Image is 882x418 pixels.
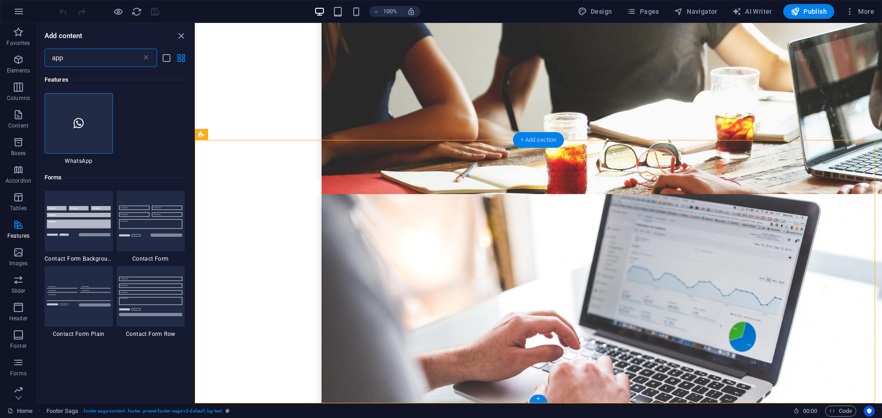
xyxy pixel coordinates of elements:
[117,191,185,262] div: Contact Form
[226,408,230,413] i: This element is a customizable preset
[45,74,185,85] h6: Features
[45,255,113,262] span: Contact Form Background
[574,4,616,19] div: Design (Ctrl+Alt+Y)
[791,7,827,16] span: Publish
[175,30,187,41] button: close panel
[623,4,662,19] button: Pages
[45,93,113,165] div: WhatsApp
[119,277,183,316] img: contact-form-row.svg
[732,7,772,16] span: AI Writer
[627,7,659,16] span: Pages
[45,157,113,165] span: WhatsApp
[117,330,185,338] span: Contact Form Row
[117,266,185,338] div: Contact Form Row
[9,315,28,322] p: Header
[809,407,811,414] span: :
[729,4,776,19] button: AI Writer
[7,67,30,74] p: Elements
[10,205,27,212] p: Tables
[829,406,852,417] span: Code
[46,406,230,417] nav: breadcrumb
[131,6,142,17] i: Reload page
[369,6,402,17] button: 100%
[8,122,28,129] p: Content
[117,255,185,262] span: Contact Form
[383,6,398,17] h6: 100%
[793,406,818,417] h6: Session time
[864,406,875,417] button: Usercentrics
[45,30,83,41] h6: Add content
[11,150,26,157] p: Boxes
[803,406,817,417] span: 00 00
[10,370,27,377] p: Forms
[45,330,113,338] span: Contact Form Plain
[7,406,33,417] a: Click to cancel selection. Double-click to open Pages
[45,172,185,183] h6: Forms
[45,266,113,338] div: Contact Form Plain
[47,286,111,307] img: contact-form-plain.svg
[529,395,547,403] div: +
[674,7,718,16] span: Navigator
[407,7,415,16] i: On resize automatically adjust zoom level to fit chosen device.
[783,4,834,19] button: Publish
[7,232,29,240] p: Features
[825,406,856,417] button: Code
[46,406,79,417] span: Click to select. Double-click to edit
[11,287,26,295] p: Slider
[113,6,124,17] button: Click here to leave preview mode and continue editing
[6,39,30,47] p: Favorites
[9,260,28,267] p: Images
[574,4,616,19] button: Design
[45,191,113,262] div: Contact Form Background
[6,177,31,184] p: Accordion
[131,6,142,17] button: reload
[82,406,222,417] span: . footer-saga-content .footer .preset-footer-saga-v3-default .bg-text
[119,206,183,236] img: contact-form.svg
[513,132,564,148] div: + Add section
[842,4,878,19] button: More
[195,23,882,403] iframe: To enrich screen reader interactions, please activate Accessibility in Grammarly extension settings
[175,52,187,63] button: grid-view
[578,7,612,16] span: Design
[7,95,30,102] p: Columns
[10,342,27,350] p: Footer
[670,4,721,19] button: Navigator
[47,206,111,236] img: form-with-background.svg
[161,52,172,63] button: list-view
[845,7,874,16] span: More
[45,49,141,67] input: Search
